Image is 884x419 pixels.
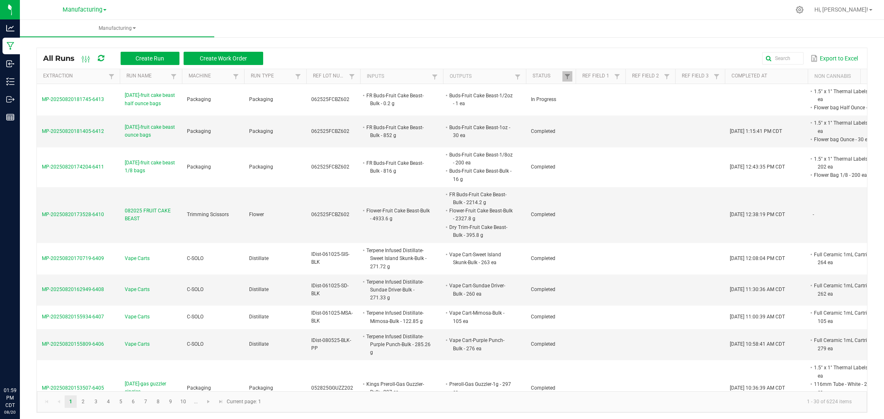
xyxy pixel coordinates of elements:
[531,164,555,170] span: Completed
[200,55,247,62] span: Create Work Order
[311,164,349,170] span: 062525FCBZ602
[814,6,868,13] span: Hi, [PERSON_NAME]!
[813,155,878,171] li: 1.5" x 1" Thermal Labels - 202 ea
[42,341,104,347] span: MP-20250820155809-6406
[731,73,804,79] a: Completed AtSortable
[63,6,102,13] span: Manufacturing
[448,151,513,167] li: Buds-Fruit Cake Beast-1/8oz - 200 ea
[42,287,104,292] span: MP-20250820162949-6408
[730,385,785,391] span: [DATE] 10:36:39 AM CDT
[612,71,622,82] a: Filter
[125,380,177,396] span: [DATE]-gas guzzler singles
[531,96,556,102] span: In Progress
[187,385,211,391] span: Packaging
[712,71,722,82] a: Filter
[187,255,203,261] span: C-SOLO
[430,72,440,82] a: Filter
[249,385,273,391] span: Packaging
[448,123,513,140] li: Buds-Fruit Cake Beast-1oz - 30 ea
[313,73,346,79] a: Ref Lot NumberSortable
[531,341,555,347] span: Completed
[531,212,555,217] span: Completed
[448,336,513,352] li: Vape Cart-Purple Punch-Bulk - 276 ea
[813,104,878,112] li: Flower bag Half Ounce - 1 ea
[115,395,127,408] a: Page 5
[187,128,211,134] span: Packaging
[251,73,293,79] a: Run TypeSortable
[125,340,150,348] span: Vape Carts
[125,123,177,139] span: [DATE]-fruit cake beast ounce bags
[730,164,785,170] span: [DATE] 12:43:35 PM CDT
[187,287,203,292] span: C-SOLO
[365,159,431,175] li: FR Buds-Fruit Cake Beast-Bulk - 816 g
[42,385,104,391] span: MP-20250820153507-6405
[249,255,269,261] span: Distillate
[187,96,211,102] span: Packaging
[249,314,269,320] span: Distillate
[311,283,349,296] span: IDist-061025-SD-BLK
[365,123,431,140] li: FR Buds-Fruit Cake Beast-Bulk - 852 g
[448,380,513,396] li: Preroll-Gas Guzzler-1g - 297 ea
[813,380,878,396] li: 116mm Tube - White - 297 ea
[215,395,227,408] a: Go to the last page
[125,92,177,107] span: [DATE]-fruit cake beast half ounce bags
[43,73,106,79] a: ExtractionSortable
[125,159,177,175] span: [DATE]-fruit cake beast 1/8 bags
[205,398,212,405] span: Go to the next page
[6,42,15,50] inline-svg: Manufacturing
[266,395,858,409] kendo-pager-info: 1 - 30 of 6224 items
[448,167,513,183] li: Buds-Fruit Cake Beast-Bulk - 16 g
[140,395,152,408] a: Page 7
[365,332,431,357] li: Terpene Infused Distillate-Purple Punch-Bulk - 285.26 g
[4,409,16,415] p: 08/20
[730,314,785,320] span: [DATE] 11:00:39 AM CDT
[231,71,241,82] a: Filter
[813,309,878,325] li: Full Ceramic 1mL Cartridge - 105 ea
[730,212,785,217] span: [DATE] 12:38:19 PM CDT
[249,96,273,102] span: Packaging
[203,395,215,408] a: Go to the next page
[126,73,168,79] a: Run NameSortable
[730,287,785,292] span: [DATE] 11:30:36 AM CDT
[184,52,263,65] button: Create Work Order
[813,336,878,352] li: Full Ceramic 1mL Cartridge - 279 ea
[531,314,555,320] span: Completed
[562,71,572,82] a: Filter
[77,395,89,408] a: Page 2
[730,255,785,261] span: [DATE] 12:08:04 PM CDT
[125,286,150,294] span: Vape Carts
[127,395,139,408] a: Page 6
[448,190,513,207] li: FR Buds-Fruit Cake Beast-Bulk - 2214.2 g
[6,77,15,86] inline-svg: Inventory
[4,387,16,409] p: 01:59 PM CDT
[448,92,513,108] li: Buds-Fruit Cake Beast-1/2oz - 1 ea
[813,135,878,144] li: Flower bag Ounce - 30 ea
[662,71,672,82] a: Filter
[311,337,351,351] span: IDist-080525-BLK-PP
[311,212,349,217] span: 062525FCBZ602
[813,282,878,298] li: Full Ceramic 1mL Cartridge - 262 ea
[42,314,104,320] span: MP-20250820155934-6407
[177,395,189,408] a: Page 10
[152,395,164,408] a: Page 8
[42,128,104,134] span: MP-20250820181405-6412
[165,395,177,408] a: Page 9
[20,20,214,37] a: Manufacturing
[42,164,104,170] span: MP-20250820174204-6411
[311,128,349,134] span: 062525FCBZ602
[813,250,878,267] li: Full Ceramic 1mL Cartridge - 264 ea
[187,164,211,170] span: Packaging
[249,212,264,217] span: Flower
[187,341,203,347] span: C-SOLO
[42,255,104,261] span: MP-20250820170719-6409
[448,207,513,223] li: Flower-Fruit Cake Beast-Bulk - 2327.8 g
[20,25,214,32] span: Manufacturing
[730,341,785,347] span: [DATE] 10:58:41 AM CDT
[42,212,104,217] span: MP-20250820173528-6410
[762,52,804,65] input: Search
[187,212,229,217] span: Trimming Scissors
[365,278,431,302] li: Terpene Infused Distillate-Sundae Driver-Bulk - 271.33 g
[8,353,33,378] iframe: Resource center
[6,60,15,68] inline-svg: Inbound
[448,250,513,267] li: Vape Cart-Sweet Island Skunk-Bulk - 263 ea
